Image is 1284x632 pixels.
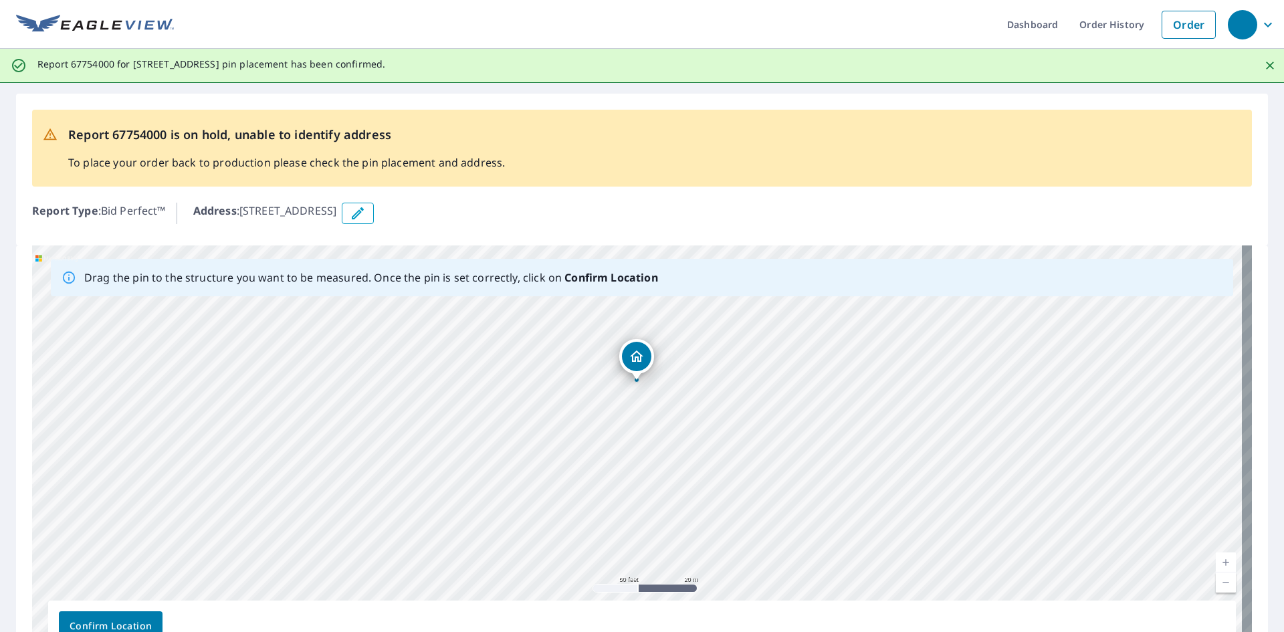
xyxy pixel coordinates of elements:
[84,270,658,286] p: Drag the pin to the structure you want to be measured. Once the pin is set correctly, click on
[619,339,654,381] div: Dropped pin, building 1, Residential property, 191 Cricket Dr Malvern, PA 19355
[16,15,174,35] img: EV Logo
[1261,57,1279,74] button: Close
[32,203,166,224] p: : Bid Perfect™
[32,203,98,218] b: Report Type
[1216,552,1236,572] a: Current Level 19, Zoom In
[68,126,505,144] p: Report 67754000 is on hold, unable to identify address
[1162,11,1216,39] a: Order
[193,203,237,218] b: Address
[37,58,385,70] p: Report 67754000 for [STREET_ADDRESS] pin placement has been confirmed.
[193,203,337,224] p: : [STREET_ADDRESS]
[68,154,505,171] p: To place your order back to production please check the pin placement and address.
[564,270,657,285] b: Confirm Location
[1216,572,1236,593] a: Current Level 19, Zoom Out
